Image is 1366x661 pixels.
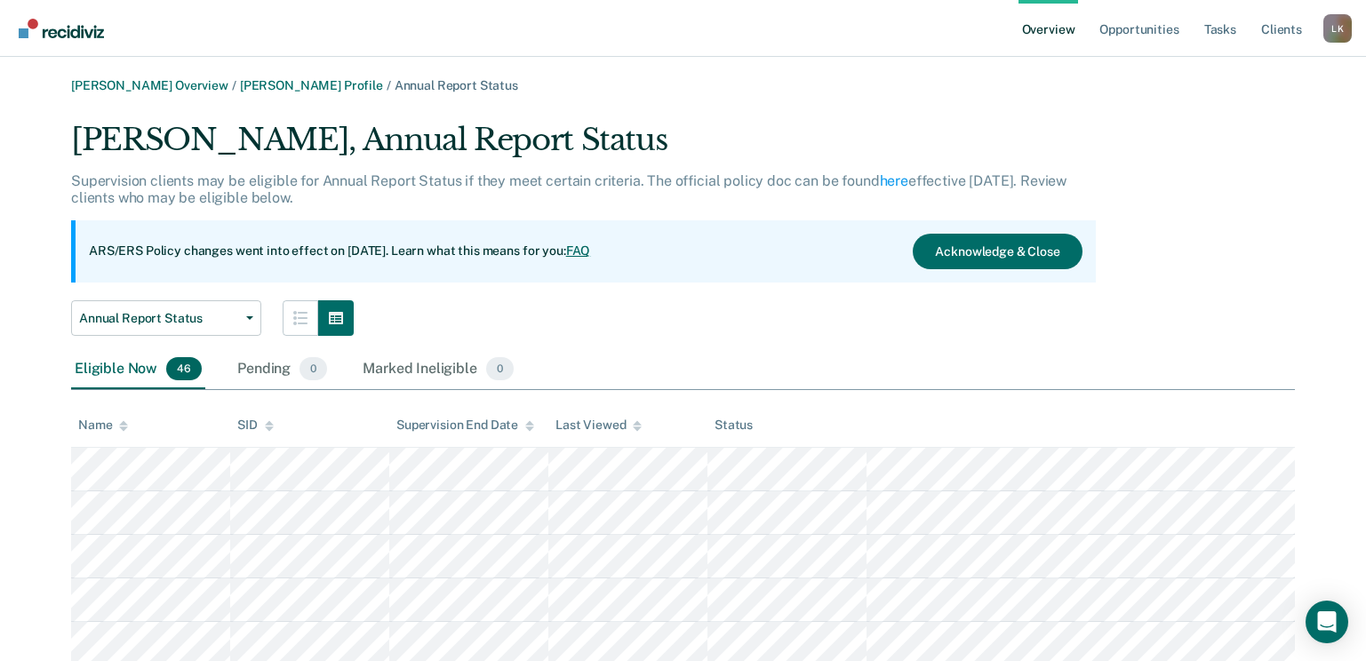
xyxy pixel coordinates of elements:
div: Eligible Now46 [71,350,205,389]
button: Annual Report Status [71,300,261,336]
a: here [880,172,908,189]
div: Marked Ineligible0 [359,350,517,389]
button: Profile dropdown button [1323,14,1352,43]
button: Acknowledge & Close [913,234,1082,269]
div: Name [78,418,128,433]
span: Annual Report Status [79,311,239,326]
a: [PERSON_NAME] Profile [240,78,383,92]
span: Annual Report Status [395,78,518,92]
div: Last Viewed [555,418,642,433]
div: Pending0 [234,350,331,389]
div: Open Intercom Messenger [1306,601,1348,643]
a: FAQ [566,243,591,258]
div: SID [237,418,274,433]
span: 0 [300,357,327,380]
p: Supervision clients may be eligible for Annual Report Status if they meet certain criteria. The o... [71,172,1066,206]
img: Recidiviz [19,19,104,38]
div: L K [1323,14,1352,43]
a: [PERSON_NAME] Overview [71,78,228,92]
p: ARS/ERS Policy changes went into effect on [DATE]. Learn what this means for you: [89,243,590,260]
span: / [228,78,240,92]
span: / [383,78,395,92]
div: [PERSON_NAME], Annual Report Status [71,122,1096,172]
span: 46 [166,357,202,380]
div: Supervision End Date [396,418,534,433]
span: 0 [486,357,514,380]
div: Status [715,418,753,433]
